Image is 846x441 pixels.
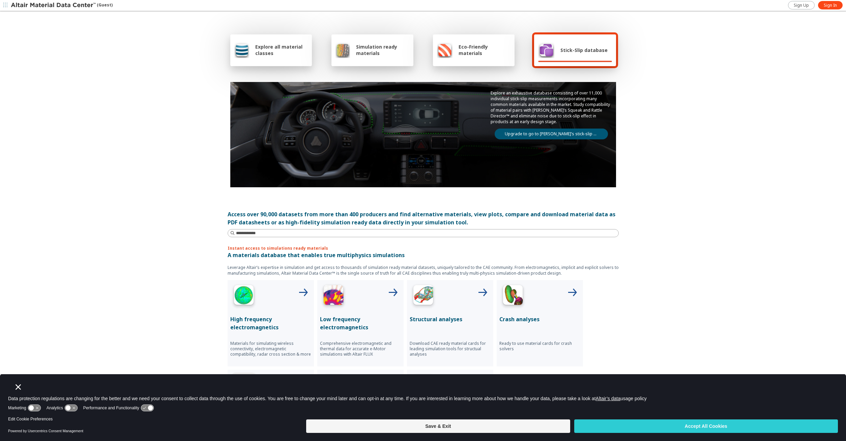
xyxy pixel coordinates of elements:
img: 3D Printing Icon [410,373,437,399]
span: Explore all material classes [255,44,308,56]
p: Download CAE ready material cards for leading simulation tools for structual analyses [410,341,491,357]
img: Altair Material Data Center [11,2,97,9]
img: Explore all material classes [234,42,250,58]
p: Low frequency electromagnetics [320,315,401,331]
p: Materials for simulating wireless connectivity, electromagnetic compatibility, radar cross sectio... [230,341,311,357]
img: Structural Analyses Icon [410,283,437,310]
img: Stick-Slip database [538,42,554,58]
span: Simulation ready materials [356,44,409,56]
div: Access over 90,000 datasets from more than 400 producers and find alternative materials, view plo... [228,210,619,226]
button: Crash Analyses IconCrash analysesReady to use material cards for crash solvers [497,280,583,366]
img: Polymer Extrusion Icon [320,373,347,399]
span: Stick-Slip database [560,47,608,53]
img: Simulation ready materials [336,42,350,58]
img: Injection Molding Icon [230,373,257,399]
p: Leverage Altair’s expertise in simulation and get access to thousands of simulation ready materia... [228,265,619,276]
a: Upgrade to go to [PERSON_NAME]’s stick-slip database [495,129,608,139]
div: (Guest) [11,2,113,9]
img: Eco-Friendly materials [437,42,453,58]
p: Explore an exhaustive database consisting of over 11,000 individual stick-slip measurements incor... [491,90,612,125]
button: Structural Analyses IconStructural analysesDownload CAE ready material cards for leading simulati... [407,280,493,366]
img: Low Frequency Icon [320,283,347,310]
img: High Frequency Icon [230,283,257,310]
a: Sign Up [788,1,815,9]
span: Sign In [824,3,837,8]
p: Structural analyses [410,315,491,323]
button: Low Frequency IconLow frequency electromagneticsComprehensive electromagnetic and thermal data fo... [317,280,404,366]
p: Ready to use material cards for crash solvers [499,341,580,352]
p: Instant access to simulations ready materials [228,245,619,251]
a: Sign In [818,1,843,9]
span: Sign Up [794,3,809,8]
p: Crash analyses [499,315,580,323]
span: Eco-Friendly materials [459,44,510,56]
button: High Frequency IconHigh frequency electromagneticsMaterials for simulating wireless connectivity,... [228,280,314,366]
img: Crash Analyses Icon [499,283,526,310]
p: High frequency electromagnetics [230,315,311,331]
p: A materials database that enables true multiphysics simulations [228,251,619,259]
p: Comprehensive electromagnetic and thermal data for accurate e-Motor simulations with Altair FLUX [320,341,401,357]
